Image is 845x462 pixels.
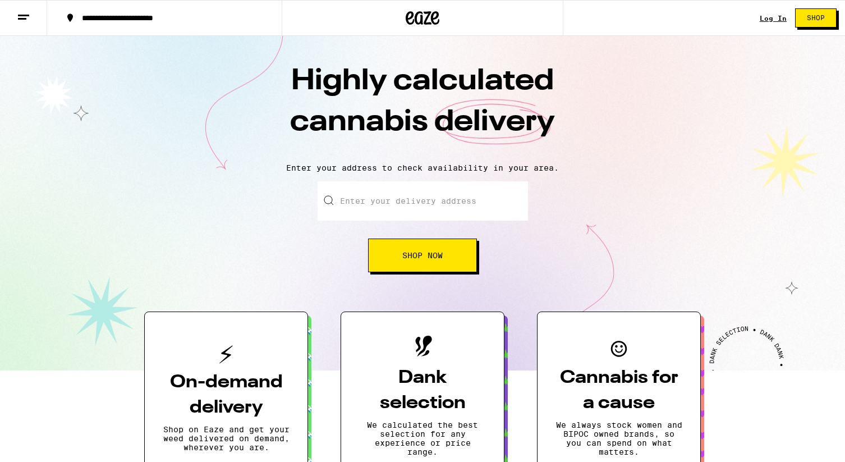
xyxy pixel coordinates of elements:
p: We calculated the best selection for any experience or price range. [359,420,486,456]
button: Shop [795,8,837,28]
h1: Highly calculated cannabis delivery [226,61,619,154]
a: Log In [760,15,787,22]
input: Enter your delivery address [318,181,528,221]
h3: On-demand delivery [163,370,290,420]
a: Shop [787,8,845,28]
span: Shop [807,15,825,21]
h3: Cannabis for a cause [555,365,682,416]
h3: Dank selection [359,365,486,416]
p: Enter your address to check availability in your area. [11,163,834,172]
p: We always stock women and BIPOC owned brands, so you can spend on what matters. [555,420,682,456]
button: Shop Now [368,239,477,272]
p: Shop on Eaze and get your weed delivered on demand, wherever you are. [163,425,290,452]
span: Shop Now [402,251,443,259]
